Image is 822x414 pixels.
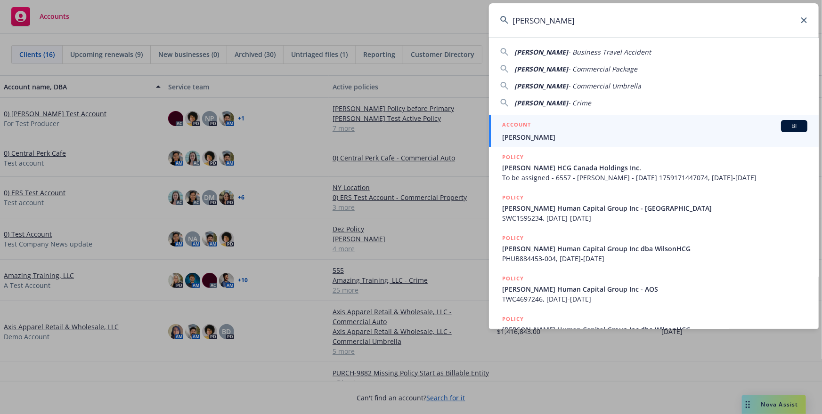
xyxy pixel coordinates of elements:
[785,122,804,130] span: BI
[502,254,807,263] span: PHUB884453-004, [DATE]-[DATE]
[502,233,524,243] h5: POLICY
[502,325,807,334] span: [PERSON_NAME] Human Capital Group Inc dba WilsonHCG
[502,193,524,202] h5: POLICY
[502,132,807,142] span: [PERSON_NAME]
[489,309,819,350] a: POLICY[PERSON_NAME] Human Capital Group Inc dba WilsonHCG
[568,64,637,73] span: - Commercial Package
[489,269,819,309] a: POLICY[PERSON_NAME] Human Capital Group Inc - AOSTWC4697246, [DATE]-[DATE]
[502,294,807,304] span: TWC4697246, [DATE]-[DATE]
[502,163,807,173] span: [PERSON_NAME] HCG Canada Holdings Inc.
[502,152,524,162] h5: POLICY
[502,203,807,213] span: [PERSON_NAME] Human Capital Group Inc - [GEOGRAPHIC_DATA]
[502,284,807,294] span: [PERSON_NAME] Human Capital Group Inc - AOS
[489,115,819,147] a: ACCOUNTBI[PERSON_NAME]
[568,81,641,90] span: - Commercial Umbrella
[514,64,568,73] span: [PERSON_NAME]
[502,274,524,283] h5: POLICY
[514,48,568,56] span: [PERSON_NAME]
[502,314,524,324] h5: POLICY
[568,48,651,56] span: - Business Travel Accident
[514,81,568,90] span: [PERSON_NAME]
[489,3,819,37] input: Search...
[489,147,819,188] a: POLICY[PERSON_NAME] HCG Canada Holdings Inc.To be assigned - 6557 - [PERSON_NAME] - [DATE] 175917...
[489,228,819,269] a: POLICY[PERSON_NAME] Human Capital Group Inc dba WilsonHCGPHUB884453-004, [DATE]-[DATE]
[502,120,531,131] h5: ACCOUNT
[568,98,591,107] span: - Crime
[502,173,807,183] span: To be assigned - 6557 - [PERSON_NAME] - [DATE] 1759171447074, [DATE]-[DATE]
[502,244,807,254] span: [PERSON_NAME] Human Capital Group Inc dba WilsonHCG
[502,213,807,223] span: SWC1595234, [DATE]-[DATE]
[514,98,568,107] span: [PERSON_NAME]
[489,188,819,228] a: POLICY[PERSON_NAME] Human Capital Group Inc - [GEOGRAPHIC_DATA]SWC1595234, [DATE]-[DATE]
